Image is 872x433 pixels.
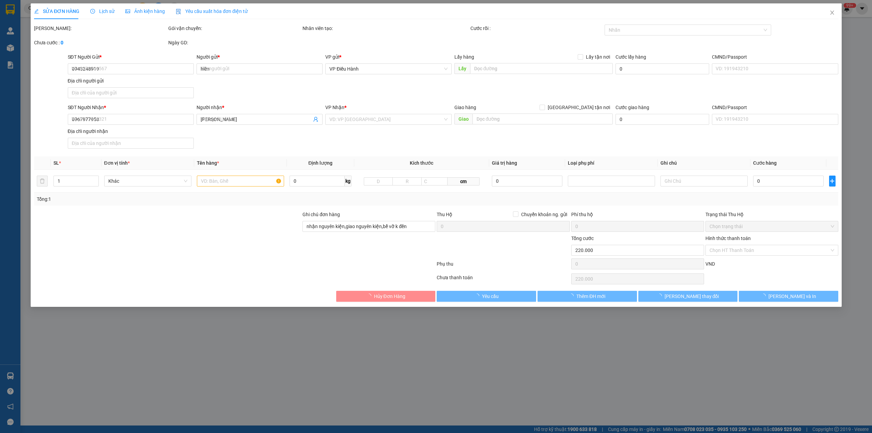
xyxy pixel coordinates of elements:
[712,104,838,111] div: CMND/Passport
[472,114,612,124] input: Dọc đường
[197,104,323,111] div: Người nhận
[34,9,39,14] span: edit
[308,160,332,166] span: Định lượng
[447,177,479,185] span: cm
[67,128,193,135] div: Địa chỉ người nhận
[392,177,421,185] input: R
[125,9,165,14] span: Ảnh kiện hàng
[474,294,482,298] span: loading
[829,178,835,184] span: plus
[37,195,336,203] div: Tổng: 1
[615,63,709,74] input: Cước lấy hàng
[67,138,193,149] input: Địa chỉ của người nhận
[565,156,657,170] th: Loại phụ phí
[313,117,318,122] span: user-add
[436,274,570,286] div: Chưa thanh toán
[569,294,576,298] span: loading
[538,291,637,302] button: Thêm ĐH mới
[571,236,593,241] span: Tổng cước
[34,39,167,46] div: Chưa cước :
[197,160,219,166] span: Tên hàng
[709,221,834,232] span: Chọn trạng thái
[518,211,570,218] span: Chuyển khoản ng. gửi
[705,236,750,241] label: Hình thức thanh toán
[615,114,709,125] input: Cước giao hàng
[571,211,704,221] div: Phí thu hộ
[302,221,435,232] input: Ghi chú đơn hàng
[470,63,612,74] input: Dọc đường
[822,3,841,23] button: Close
[638,291,737,302] button: [PERSON_NAME] thay đổi
[492,160,517,166] span: Giá trị hàng
[302,25,469,32] div: Nhân viên tạo:
[664,293,719,300] span: [PERSON_NAME] thay đổi
[168,25,301,32] div: Gói vận chuyển:
[67,87,193,98] input: Địa chỉ của người gửi
[545,104,612,111] span: [GEOGRAPHIC_DATA] tận nơi
[739,291,838,302] button: [PERSON_NAME] và In
[753,160,776,166] span: Cước hàng
[366,294,374,298] span: loading
[829,176,835,186] button: plus
[325,53,451,61] div: VP gửi
[125,9,130,14] span: picture
[67,104,193,111] div: SĐT Người Nhận
[583,53,612,61] span: Lấy tận nơi
[470,25,603,32] div: Cước rồi :
[67,53,193,61] div: SĐT Người Gửi
[437,212,452,217] span: Thu Hộ
[657,156,750,170] th: Ghi chú
[104,160,129,166] span: Đơn vị tính
[197,53,323,61] div: Người gửi
[615,54,646,60] label: Cước lấy hàng
[421,177,447,185] input: C
[197,176,284,186] input: VD: Bàn, Ghế
[576,293,605,300] span: Thêm ĐH mới
[829,10,835,15] span: close
[176,9,181,14] img: icon
[90,9,114,14] span: Lịch sử
[34,25,167,32] div: [PERSON_NAME]:
[454,105,476,110] span: Giao hàng
[61,40,63,45] b: 0
[176,9,248,14] span: Yêu cầu xuất hóa đơn điện tử
[53,160,59,166] span: SL
[454,63,470,74] span: Lấy
[705,261,715,267] span: VND
[482,293,498,300] span: Yêu cầu
[436,260,570,272] div: Phụ thu
[325,105,344,110] span: VP Nhận
[37,176,48,186] button: delete
[768,293,816,300] span: [PERSON_NAME] và In
[329,64,447,74] span: VP Điều Hành
[364,177,393,185] input: D
[374,293,405,300] span: Hủy Đơn Hàng
[761,294,768,298] span: loading
[454,114,472,124] span: Giao
[34,9,79,14] span: SỬA ĐƠN HÀNG
[345,176,352,186] span: kg
[302,212,340,217] label: Ghi chú đơn hàng
[168,39,301,46] div: Ngày GD:
[660,176,747,186] input: Ghi Chú
[705,211,838,218] div: Trạng thái Thu Hộ
[108,176,187,186] span: Khác
[336,291,435,302] button: Hủy Đơn Hàng
[615,105,649,110] label: Cước giao hàng
[410,160,433,166] span: Kích thước
[454,54,474,60] span: Lấy hàng
[67,77,193,85] div: Địa chỉ người gửi
[437,291,536,302] button: Yêu cầu
[712,53,838,61] div: CMND/Passport
[657,294,664,298] span: loading
[90,9,95,14] span: clock-circle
